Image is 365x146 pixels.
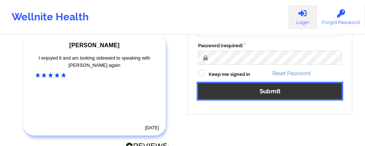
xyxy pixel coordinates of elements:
[288,5,317,29] a: Login
[198,42,342,49] label: Password (required)
[209,71,250,78] label: Keep me signed in
[198,83,342,99] button: Submit
[35,54,154,69] div: I enjoyed it and am looking sideward to speaking with [PERSON_NAME] again
[145,125,159,130] time: [DATE]
[317,5,365,29] a: Forgot Password
[69,42,120,48] span: [PERSON_NAME]
[272,70,310,76] a: Reset Password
